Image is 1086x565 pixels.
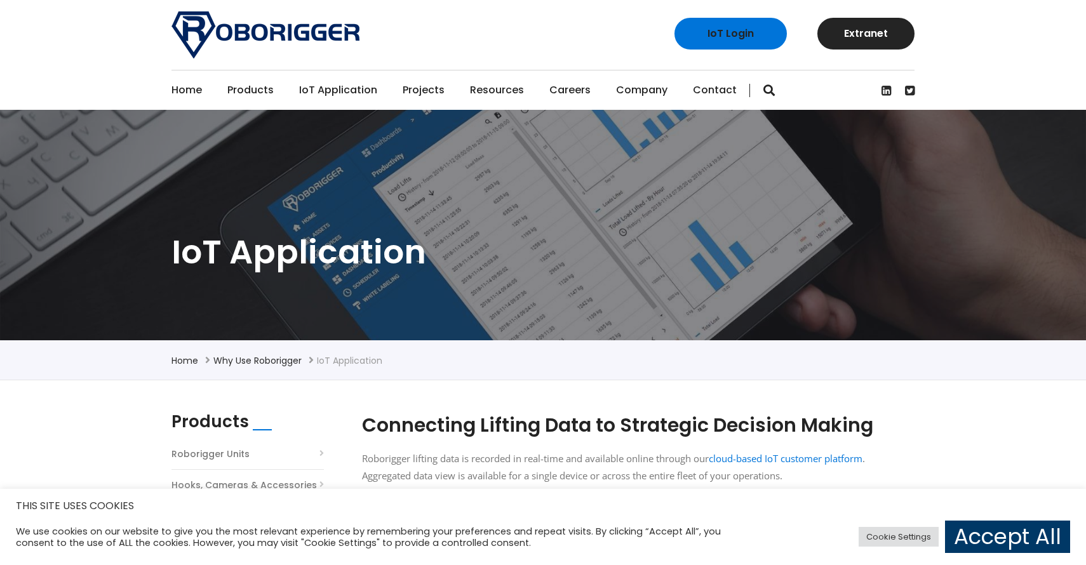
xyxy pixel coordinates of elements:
[362,412,895,439] h1: Connecting Lifting Data to Strategic Decision Making
[171,230,915,274] h1: IoT Application
[171,354,198,367] a: Home
[171,70,202,110] a: Home
[616,70,667,110] a: Company
[859,527,939,547] a: Cookie Settings
[945,521,1070,553] a: Accept All
[470,70,524,110] a: Resources
[362,450,895,484] p: Roborigger lifting data is recorded in real-time and available online through our . Aggregated da...
[549,70,591,110] a: Careers
[317,353,382,368] li: IoT Application
[171,446,250,463] a: Roborigger Units
[299,70,377,110] a: IoT Application
[817,18,915,50] a: Extranet
[693,70,737,110] a: Contact
[171,412,249,432] h2: Products
[16,526,754,548] div: We use cookies on our website to give you the most relevant experience by remembering your prefer...
[709,452,862,465] a: cloud-based IoT customer platform
[16,498,1070,514] h5: THIS SITE USES COOKIES
[171,477,317,494] a: Hooks, Cameras & Accessories
[674,18,787,50] a: IoT Login
[213,354,302,367] a: Why use Roborigger
[227,70,274,110] a: Products
[171,11,359,58] img: Roborigger
[403,70,445,110] a: Projects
